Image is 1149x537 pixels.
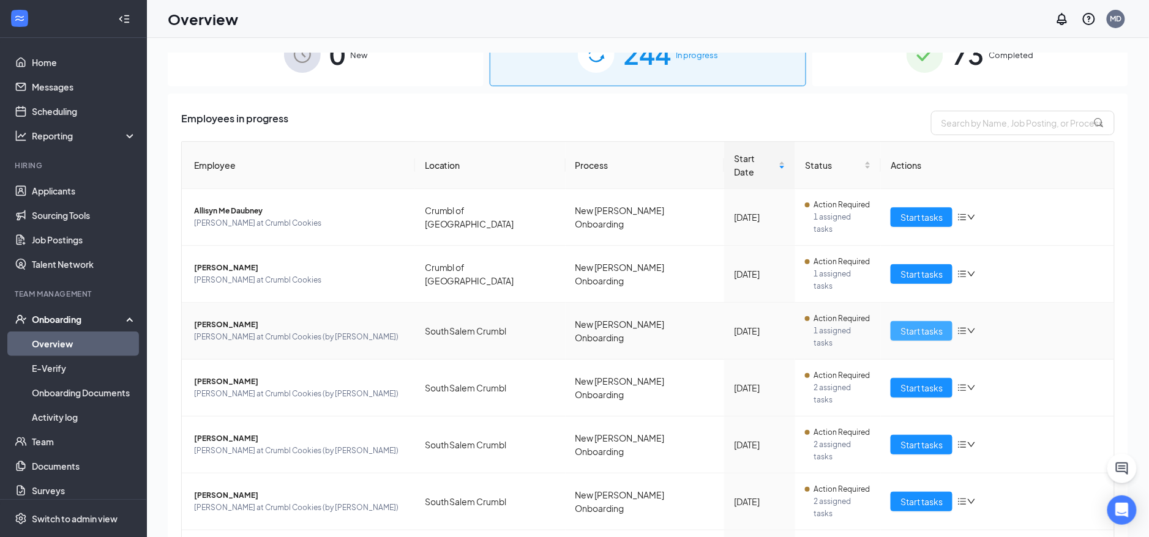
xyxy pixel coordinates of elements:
[15,289,134,299] div: Team Management
[566,142,725,189] th: Process
[814,268,871,292] span: 1 assigned tasks
[194,445,405,457] span: [PERSON_NAME] at Crumbl Cookies (by [PERSON_NAME])
[814,483,870,495] span: Action Required
[329,33,345,75] span: 0
[891,207,953,227] button: Start tasks
[734,152,776,179] span: Start Date
[194,489,405,502] span: [PERSON_NAME]
[814,325,871,349] span: 1 assigned tasks
[967,440,976,449] span: down
[32,130,137,142] div: Reporting
[415,473,566,530] td: South Salem Crumbl
[814,369,870,382] span: Action Required
[814,199,870,211] span: Action Required
[15,313,27,325] svg: UserCheck
[168,9,238,29] h1: Overview
[805,158,862,172] span: Status
[891,435,953,454] button: Start tasks
[957,212,967,222] span: bars
[566,303,725,360] td: New [PERSON_NAME] Onboarding
[32,75,137,99] a: Messages
[118,13,130,25] svg: Collapse
[32,429,137,454] a: Team
[566,246,725,303] td: New [PERSON_NAME] Onboarding
[32,380,137,405] a: Onboarding Documents
[32,50,137,75] a: Home
[415,189,566,246] td: Crumbl of [GEOGRAPHIC_DATA]
[415,142,566,189] th: Location
[15,160,134,171] div: Hiring
[415,417,566,473] td: South Salem Crumbl
[415,246,566,303] td: Crumbl of [GEOGRAPHIC_DATA]
[814,211,871,235] span: 1 assigned tasks
[967,497,976,506] span: down
[32,252,137,276] a: Talent Network
[795,142,881,189] th: Status
[814,382,871,406] span: 2 assigned tasks
[32,356,137,380] a: E-Verify
[891,264,953,284] button: Start tasks
[734,267,785,281] div: [DATE]
[415,303,566,360] td: South Salem Crumbl
[957,383,967,393] span: bars
[194,388,405,400] span: [PERSON_NAME] at Crumbl Cookies (by [PERSON_NAME])
[32,454,137,478] a: Documents
[900,438,943,451] span: Start tasks
[32,513,118,525] div: Switch to admin view
[194,376,405,388] span: [PERSON_NAME]
[891,492,953,511] button: Start tasks
[900,495,943,508] span: Start tasks
[194,217,405,229] span: [PERSON_NAME] at Crumbl Cookies
[182,142,415,189] th: Employee
[900,381,943,394] span: Start tasks
[957,326,967,336] span: bars
[734,495,785,508] div: [DATE]
[814,495,871,520] span: 2 assigned tasks
[194,502,405,514] span: [PERSON_NAME] at Crumbl Cookies (by [PERSON_NAME])
[891,378,953,398] button: Start tasks
[194,274,405,286] span: [PERSON_NAME] at Crumbl Cookies
[967,270,976,278] span: down
[967,213,976,221] span: down
[623,33,671,75] span: 244
[32,478,137,503] a: Surveys
[1082,12,1096,26] svg: QuestionInfo
[13,12,26,24] svg: WorkstreamLogo
[734,381,785,394] div: [DATE]
[952,33,984,75] span: 73
[15,130,27,142] svg: Analysis
[566,473,725,530] td: New [PERSON_NAME] Onboarding
[1107,454,1137,483] button: ChatActive
[15,513,27,525] svg: Settings
[1055,12,1069,26] svg: Notifications
[194,262,405,274] span: [PERSON_NAME]
[32,405,137,429] a: Activity log
[734,324,785,338] div: [DATE]
[814,439,871,463] span: 2 assigned tasks
[566,360,725,417] td: New [PERSON_NAME] Onboarding
[931,111,1115,135] input: Search by Name, Job Posting, or Process
[1107,495,1137,525] div: Open Intercom Messenger
[967,327,976,335] span: down
[957,440,967,450] span: bars
[32,331,137,356] a: Overview
[881,142,1114,189] th: Actions
[734,438,785,451] div: [DATE]
[32,203,137,228] a: Sourcing Tools
[900,210,943,224] span: Start tasks
[194,331,405,343] span: [PERSON_NAME] at Crumbl Cookies (by [PERSON_NAME])
[350,49,367,61] span: New
[32,99,137,124] a: Scheduling
[1110,13,1122,24] div: MD
[814,313,870,325] span: Action Required
[967,383,976,392] span: down
[194,205,405,217] span: Allisyn Me Daubney
[32,228,137,252] a: Job Postings
[32,313,126,325] div: Onboarding
[814,426,870,439] span: Action Required
[415,360,566,417] td: South Salem Crumbl
[891,321,953,341] button: Start tasks
[194,319,405,331] span: [PERSON_NAME]
[181,111,288,135] span: Employees in progress
[814,256,870,268] span: Action Required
